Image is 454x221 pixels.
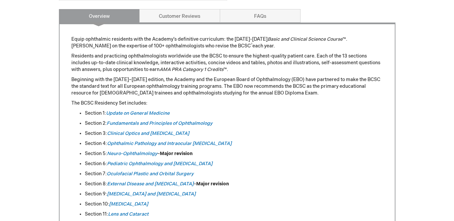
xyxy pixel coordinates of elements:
[85,160,383,167] li: Section 6:
[85,110,383,117] li: Section 1:
[85,211,383,218] li: Section 11:
[220,9,301,23] a: FAQs
[85,120,383,127] li: Section 2:
[107,191,196,197] a: [MEDICAL_DATA] and [MEDICAL_DATA]
[85,201,383,208] li: Section 10:
[107,171,194,177] a: Oculofacial Plastic and Orbital Surgery
[107,131,189,136] a: Clinical Optics and [MEDICAL_DATA]
[139,9,220,23] a: Customer Reviews
[71,53,383,73] p: Residents and practicing ophthalmologists worldwide use the BCSC to ensure the highest-quality pa...
[108,211,148,217] a: Lens and Cataract
[85,140,383,147] li: Section 4:
[85,171,383,177] li: Section 7:
[107,141,232,146] a: Ophthalmic Pathology and Intraocular [MEDICAL_DATA]
[85,150,383,157] li: Section 5: –
[109,201,148,207] a: [MEDICAL_DATA]
[268,36,343,42] em: Basic and Clinical Science Course
[107,120,212,126] a: Fundamentals and Principles of Ophthalmology
[59,9,140,23] a: Overview
[71,36,383,49] p: Equip ophthalmic residents with the Academy’s definitive curriculum: the [DATE]-[DATE] ™. [PERSON...
[251,43,252,47] sup: ®
[106,110,170,116] a: Update on General Medicine
[71,76,383,97] p: Beginning with the [DATE]–[DATE] edition, the Academy and the European Board of Ophthalmology (EB...
[85,130,383,137] li: Section 3:
[85,191,383,197] li: Section 9:
[107,181,194,187] a: External Disease and [MEDICAL_DATA]
[71,100,383,107] p: The BCSC Residency Set includes:
[160,151,193,156] strong: Major revision
[160,67,223,72] em: AMA PRA Category 1 Credits
[107,161,212,167] a: Pediatric Ophthalmology and [MEDICAL_DATA]
[85,181,383,187] li: Section 8: –
[107,151,157,156] a: Neuro-Ophthalmology
[196,181,229,187] strong: Major revision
